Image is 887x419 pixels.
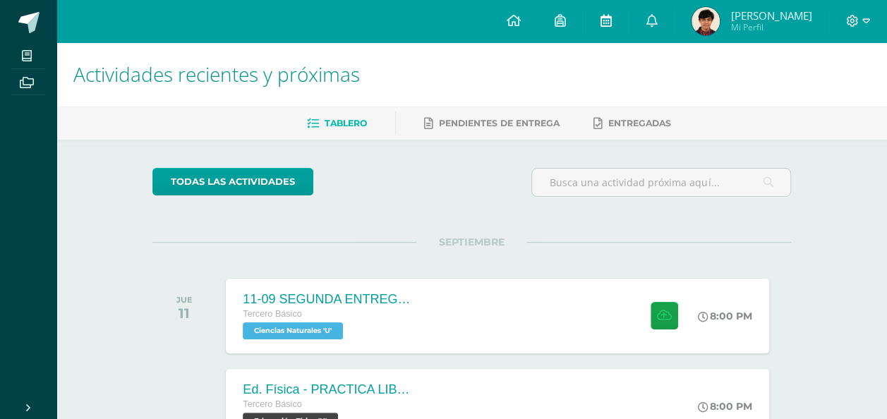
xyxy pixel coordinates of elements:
a: Pendientes de entrega [424,112,560,135]
div: Ed. Física - PRACTICA LIBRE Voleibol - S4C2 [243,382,412,397]
a: todas las Actividades [152,168,313,195]
span: Pendientes de entrega [439,118,560,128]
div: JUE [176,295,193,305]
div: 8:00 PM [698,310,752,322]
span: Entregadas [608,118,671,128]
span: Actividades recientes y próximas [73,61,360,87]
span: Tercero Básico [243,309,301,319]
img: 9176a59140aa10ae3b0dffacfa8c7879.png [692,7,720,35]
span: Ciencias Naturales 'U' [243,322,343,339]
span: SEPTIEMBRE [416,236,527,248]
div: 11-09 SEGUNDA ENTREGA DE GUÍA [243,292,412,307]
span: Tercero Básico [243,399,301,409]
a: Entregadas [593,112,671,135]
input: Busca una actividad próxima aquí... [532,169,790,196]
span: Tablero [325,118,367,128]
div: 11 [176,305,193,322]
div: 8:00 PM [698,400,752,413]
span: [PERSON_NAME] [730,8,811,23]
a: Tablero [307,112,367,135]
span: Mi Perfil [730,21,811,33]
